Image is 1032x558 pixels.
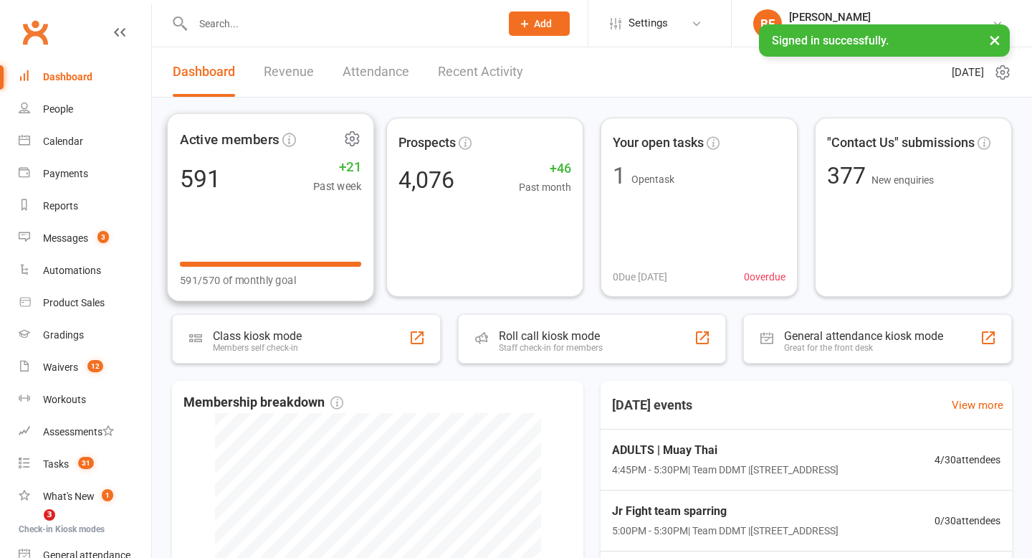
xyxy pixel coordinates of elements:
span: Membership breakdown [183,392,343,413]
a: Gradings [19,319,151,351]
span: 3 [44,509,55,521]
a: People [19,93,151,126]
span: 31 [78,457,94,469]
div: People [43,103,73,115]
span: Active members [180,128,279,150]
span: 12 [87,360,103,372]
span: Your open tasks [613,133,704,153]
div: 4,076 [398,169,454,191]
a: Dashboard [19,61,151,93]
div: Dashboard [43,71,92,82]
span: New enquiries [871,174,934,186]
span: Add [534,18,552,29]
div: Members self check-in [213,343,302,353]
span: +21 [313,156,361,178]
a: Messages 3 [19,222,151,255]
div: Tasks [43,458,69,470]
span: 1 [102,489,113,501]
div: Calendar [43,136,83,147]
div: Payments [43,168,88,179]
div: Messages [43,232,88,244]
iframe: Intercom live chat [14,509,49,544]
span: 3 [97,231,109,243]
a: Payments [19,158,151,190]
span: ADULTS | Muay Thai [612,441,838,460]
button: × [982,24,1008,55]
div: 1 [613,164,626,187]
span: 0 overdue [744,269,785,285]
span: Past week [313,178,361,195]
span: 5:00PM - 5:30PM | Team DDMT | [STREET_ADDRESS] [612,523,838,539]
span: 591/570 of monthly goal [180,272,296,289]
a: View more [952,397,1003,414]
button: Add [509,11,570,36]
a: Tasks 31 [19,448,151,481]
div: Automations [43,265,101,276]
div: Workouts [43,394,86,405]
span: Signed in successfully. [772,34,889,47]
span: +46 [519,159,571,179]
span: [DATE] [952,64,984,81]
div: What's New [43,491,95,502]
div: [PERSON_NAME] [789,11,992,24]
div: Great for the front desk [784,343,943,353]
span: 0 / 30 attendees [935,513,1000,529]
a: Assessments [19,416,151,448]
a: Calendar [19,126,151,158]
a: Revenue [264,47,314,97]
div: Assessments [43,426,114,438]
div: Product Sales [43,297,105,308]
a: Dashboard [173,47,235,97]
a: Attendance [343,47,409,97]
a: Recent Activity [438,47,523,97]
span: Prospects [398,133,456,153]
span: 4 / 30 attendees [935,452,1000,468]
span: Settings [629,7,668,39]
span: Jr Fight team sparring [612,502,838,521]
span: 0 Due [DATE] [613,269,667,285]
a: What's New1 [19,481,151,513]
div: Gradings [43,329,84,341]
span: "Contact Us" submissions [827,133,975,153]
div: Waivers [43,361,78,373]
a: Automations [19,255,151,287]
h3: [DATE] events [601,392,704,418]
div: 591 [180,166,221,191]
div: BF [753,9,782,38]
a: Product Sales [19,287,151,319]
a: Reports [19,190,151,222]
span: Open task [631,174,674,185]
a: Workouts [19,384,151,416]
div: General attendance kiosk mode [784,329,943,343]
span: 377 [827,162,871,189]
a: Waivers 12 [19,351,151,384]
div: Class kiosk mode [213,329,302,343]
div: Roll call kiosk mode [499,329,603,343]
div: Reports [43,200,78,212]
input: Search... [188,14,490,34]
span: 4:45PM - 5:30PM | Team DDMT | [STREET_ADDRESS] [612,462,838,478]
a: Clubworx [17,14,53,50]
div: Staff check-in for members [499,343,603,353]
div: Double Dose Muay Thai [GEOGRAPHIC_DATA] [789,24,992,37]
span: Past month [519,179,571,195]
